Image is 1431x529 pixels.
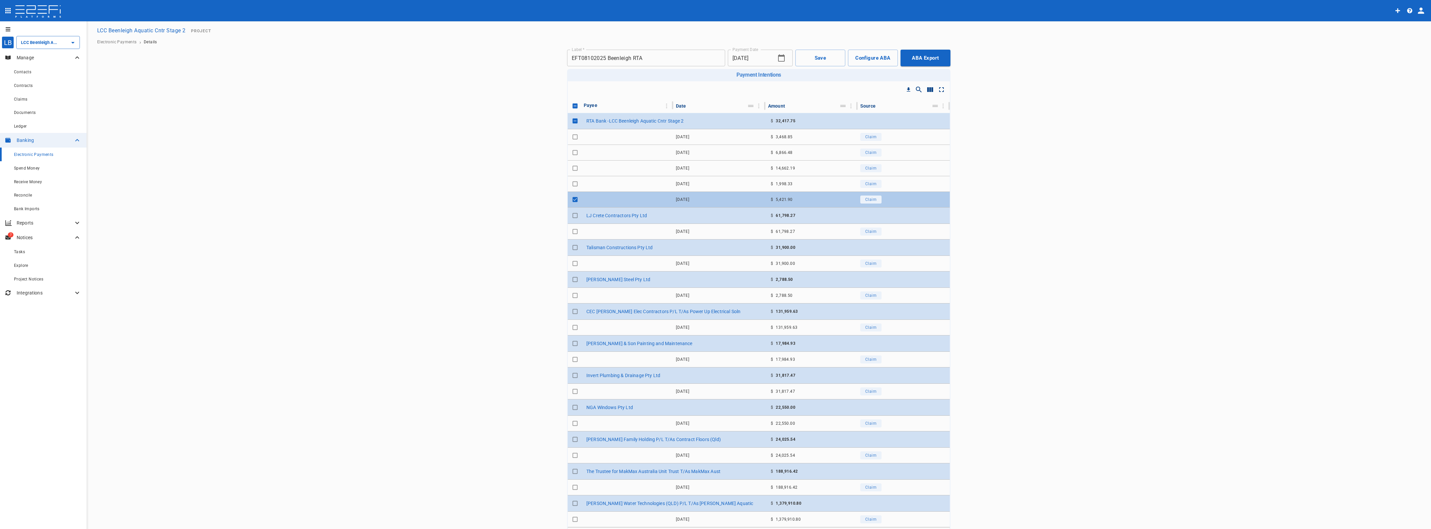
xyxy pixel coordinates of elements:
div: Source [860,102,876,110]
nav: breadcrumb [97,40,1420,44]
span: Claim [865,389,877,394]
span: Claim [865,357,877,362]
button: Claim [860,387,882,395]
span: $ [771,341,773,346]
span: Contracts [14,83,33,88]
button: [PERSON_NAME] Water Technologies (QLD) P/L T/As [PERSON_NAME] Aquatic [584,498,756,509]
span: Toggle select row [570,227,580,236]
button: Claim [860,228,882,236]
span: [DATE] [676,517,690,522]
span: 188,916.42 [776,485,797,490]
button: The Trustee for MakMax Australia Unit Trust T/As MakMax Aust [584,466,723,477]
span: 24,025.54 [776,453,795,458]
button: Show/Hide columns [924,84,936,95]
span: Documents [14,110,36,115]
span: 3,468.85 [776,135,792,139]
span: Contacts [14,70,31,74]
span: $ [771,389,773,394]
span: Claim [865,453,877,458]
div: LB [2,36,14,49]
p: LJ Crete Contractors Pty Ltd [586,212,647,219]
a: Electronic Payments [97,40,137,44]
span: 31,817.47 [776,373,795,378]
button: ABA Export [901,50,950,66]
button: Toggle full screen [936,84,947,95]
button: Move [746,101,755,111]
span: Claim [865,166,877,171]
div: Payee [584,101,597,109]
button: Configure ABA [848,50,898,66]
span: 14,662.19 [776,166,795,171]
span: Ledger [14,124,27,129]
button: Column Actions [938,101,948,111]
h6: Payment Intentions [570,72,948,78]
span: Explore [14,263,28,268]
button: Invert Plumbing & Drainage Pty Ltd [584,370,663,381]
span: Reconcile [14,193,32,198]
span: 17,984.93 [776,357,795,362]
p: NGA Windows Pty Ltd [586,404,633,411]
span: $ [771,229,773,234]
span: 188,916.42 [776,469,798,474]
div: Date [676,102,687,110]
span: $ [771,261,773,266]
span: Toggle select all [570,101,580,111]
span: 2,788.50 [776,293,792,298]
span: 22,550.00 [776,405,795,410]
span: Toggle select row [570,371,580,380]
span: $ [771,293,773,298]
span: Spend Money [14,166,40,171]
span: 24,025.54 [776,437,795,442]
span: Claim [865,517,877,522]
span: Claim [865,261,877,266]
span: Toggle select row [570,195,580,204]
span: $ [771,325,773,330]
span: [DATE] [676,166,690,171]
span: 5,421.90 [776,197,792,202]
p: [PERSON_NAME] Water Technologies (QLD) P/L T/As [PERSON_NAME] Aquatic [586,500,753,507]
span: 31,900.00 [776,261,795,266]
button: Claim [860,149,882,157]
span: Toggle select row [570,387,580,396]
span: $ [771,150,773,155]
p: RTA Bank - LCC Beenleigh Aquatic Cntr Stage 2 [586,118,684,124]
p: Talisman Constructions Pty Ltd [586,244,653,251]
span: [DATE] [676,197,690,202]
button: Claim [860,419,882,427]
button: Column Actions [846,101,856,111]
div: Amount [768,102,785,110]
li: › [139,41,141,43]
span: 131,959.63 [776,309,798,314]
span: Details [144,40,157,44]
span: $ [771,119,773,123]
span: Claim [865,182,877,186]
span: [DATE] [676,182,690,186]
button: Claim [860,180,882,188]
span: Claim [865,135,877,139]
span: Toggle select row [570,179,580,189]
span: 131,959.63 [776,325,797,330]
button: [PERSON_NAME] Steel Pty Ltd [584,274,653,285]
span: 6,866.48 [776,150,792,155]
button: Open [68,38,78,47]
span: Electronic Payments [14,152,54,157]
span: $ [771,213,773,218]
label: Label [572,47,584,52]
span: 1,379,910.80 [776,501,801,506]
span: $ [771,405,773,410]
span: Project [191,29,211,33]
span: Toggle select row [570,291,580,300]
span: 31,817.47 [776,389,795,394]
button: Claim [860,355,882,363]
span: 61,798.27 [776,213,795,218]
span: Tasks [14,250,25,254]
button: Claim [860,133,882,141]
span: Toggle select row [570,467,580,476]
p: Invert Plumbing & Drainage Pty Ltd [586,372,660,379]
button: Claim [860,515,882,523]
span: 22,550.00 [776,421,795,426]
span: Claim [865,421,877,426]
button: Claim [860,196,882,204]
span: Toggle select row [570,339,580,348]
